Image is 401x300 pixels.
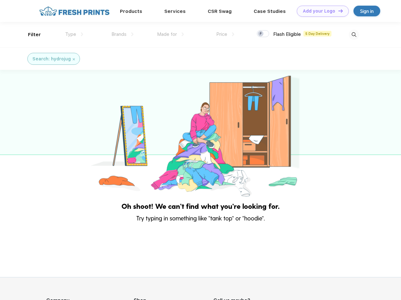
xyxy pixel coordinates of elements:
[157,31,177,37] span: Made for
[28,31,41,38] div: Filter
[216,31,227,37] span: Price
[65,31,76,37] span: Type
[273,31,301,37] span: Flash Eligible
[360,8,374,15] div: Sign in
[120,8,142,14] a: Products
[81,32,83,36] img: dropdown.png
[131,32,133,36] img: dropdown.png
[73,58,75,60] img: filter_cancel.svg
[182,32,184,36] img: dropdown.png
[303,31,331,36] span: 5 Day Delivery
[37,6,111,17] img: fo%20logo%202.webp
[353,6,380,16] a: Sign in
[349,30,359,40] img: desktop_search.svg
[232,32,234,36] img: dropdown.png
[111,31,127,37] span: Brands
[32,56,71,62] div: Search: hydrojug
[303,8,335,14] div: Add your Logo
[338,9,343,13] img: DT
